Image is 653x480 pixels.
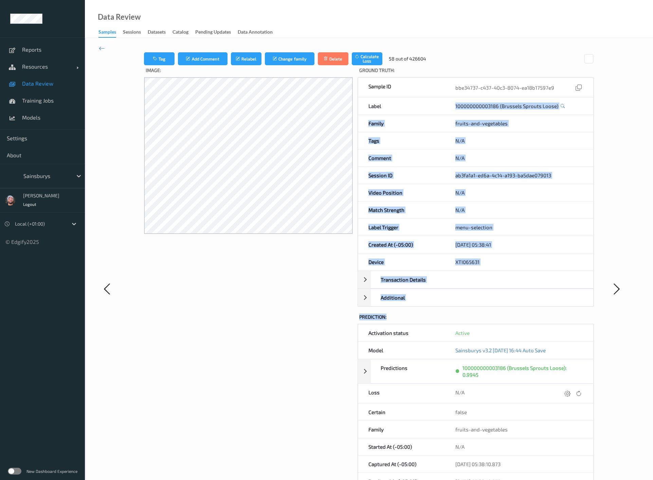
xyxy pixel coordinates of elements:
div: Sessions [123,29,141,37]
div: menu-selection [445,219,593,236]
a: Samples [98,28,123,38]
div: Pending Updates [195,29,231,37]
div: bbe34737-c437-40c3-8074-ea18b17597e9 [455,83,583,92]
div: Activation status [358,324,446,341]
div: Additional [370,289,453,306]
div: Active [455,330,583,336]
div: Predictions100000000003186 (Brussels Sprouts Loose): 0.9945 [358,359,594,384]
a: Catalog [173,28,195,37]
div: Data Annotation [238,29,273,37]
a: Sessions [123,28,148,37]
label: Image: [144,65,353,77]
div: Captured At (-05:00) [358,456,446,473]
div: fruits-and-vegetables [445,421,593,438]
div: [DATE] 05:38:41 [445,236,593,253]
a: Pending Updates [195,28,238,37]
div: Comment [358,149,446,166]
div: Certain [358,404,446,421]
button: Tag [144,52,175,65]
button: Add Comment [178,52,228,65]
div: Started At (-05:00) [358,438,446,455]
button: Relabel [231,52,261,65]
a: Data Annotation [238,28,279,37]
div: Data Review [98,14,141,20]
div: Family [358,115,446,132]
a: Datasets [148,28,173,37]
div: Loss [358,384,446,403]
div: Samples [98,29,116,38]
button: Delete [318,52,348,65]
div: N/A [445,149,593,166]
div: Match Strength [358,201,446,218]
div: Device [358,253,446,270]
div: Label [358,97,446,114]
div: Transaction Details [358,271,594,288]
button: Calculate Loss [352,52,382,65]
div: N/A [455,389,583,398]
a: Sainsburys v3.2 [DATE] 16:44 Auto Save [455,347,546,353]
div: Transaction Details [370,271,453,288]
div: Predictions [370,359,453,383]
div: N/A [445,201,593,218]
div: Created At (-05:00) [358,236,446,253]
div: fruits-and-vegetables [455,120,583,127]
div: Video Position [358,184,446,201]
div: N/A [445,438,593,455]
div: N/A [445,132,593,149]
div: Family [358,421,446,438]
div: false [445,404,593,421]
div: Additional [358,289,594,306]
div: Datasets [148,29,166,37]
div: Sample ID [358,78,446,97]
label: Ground Truth : [358,65,594,77]
div: Model [358,342,446,359]
div: Catalog [173,29,188,37]
div: Label Trigger [358,219,446,236]
div: 58 out of 426604 [389,55,426,62]
div: N/A [445,184,593,201]
a: ab3fa1a1-ed6a-4c14-a193-ba5dae079013 [455,172,551,179]
div: Tags [358,132,446,149]
a: XTI065631 [455,259,479,265]
button: Change family [265,52,314,65]
a: 100000000003186 (Brussels Sprouts Loose) [455,103,558,109]
label: Prediction: [358,312,594,324]
div: [DATE] 05:38:10.873 [445,456,593,473]
div: 100000000003186 (Brussels Sprouts Loose): 0.9945 [462,365,583,378]
div: Session ID [358,167,446,184]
